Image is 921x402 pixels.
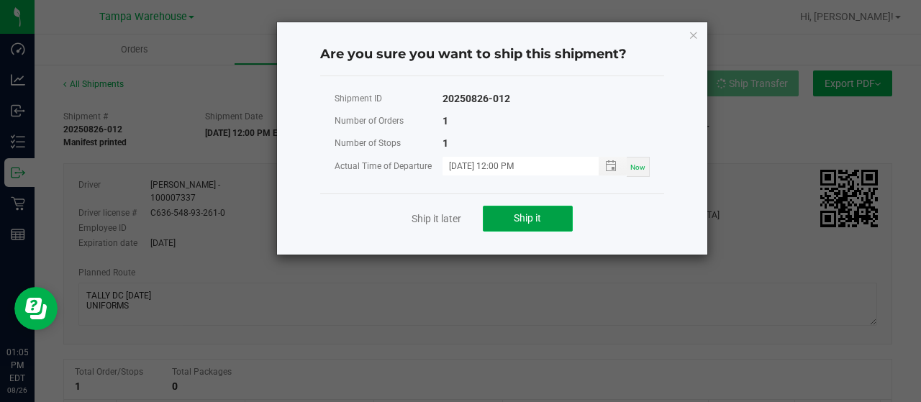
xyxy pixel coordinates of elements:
[335,134,443,152] div: Number of Stops
[443,134,448,152] div: 1
[335,90,443,108] div: Shipment ID
[14,287,58,330] iframe: Resource center
[630,163,645,171] span: Now
[689,26,699,43] button: Close
[443,157,584,175] input: MM/dd/yyyy HH:MM a
[335,157,443,175] div: Actual Time of Departure
[599,157,627,175] span: Toggle popup
[335,112,443,130] div: Number of Orders
[443,90,510,108] div: 20250826-012
[443,112,448,130] div: 1
[514,212,541,224] span: Ship it
[483,206,573,232] button: Ship it
[320,45,664,64] h4: Are you sure you want to ship this shipment?
[412,211,461,226] a: Ship it later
